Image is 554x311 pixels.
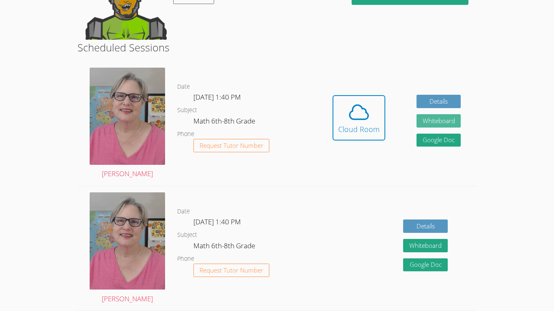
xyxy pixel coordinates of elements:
dt: Subject [177,105,197,115]
a: [PERSON_NAME] [90,68,165,180]
dt: Phone [177,254,194,264]
span: [DATE] 1:40 PM [193,92,241,102]
button: Whiteboard [417,114,461,128]
dd: Math 6th-8th Grade [193,115,257,129]
a: Details [403,219,448,233]
h2: Scheduled Sessions [77,40,477,55]
a: Google Doc [403,258,448,272]
dd: Math 6th-8th Grade [193,240,257,254]
dt: Date [177,82,190,92]
a: Details [417,95,461,108]
img: avatar.png [90,192,165,289]
a: Google Doc [417,134,461,147]
button: Request Tutor Number [193,264,269,277]
span: Request Tutor Number [200,267,263,273]
dt: Date [177,207,190,217]
div: Cloud Room [338,124,380,135]
span: [DATE] 1:40 PM [193,217,241,226]
dt: Phone [177,129,194,139]
button: Cloud Room [333,95,385,141]
a: [PERSON_NAME] [90,192,165,305]
span: Request Tutor Number [200,143,263,149]
dt: Subject [177,230,197,240]
img: avatar.png [90,68,165,164]
button: Whiteboard [403,239,448,252]
button: Request Tutor Number [193,139,269,152]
